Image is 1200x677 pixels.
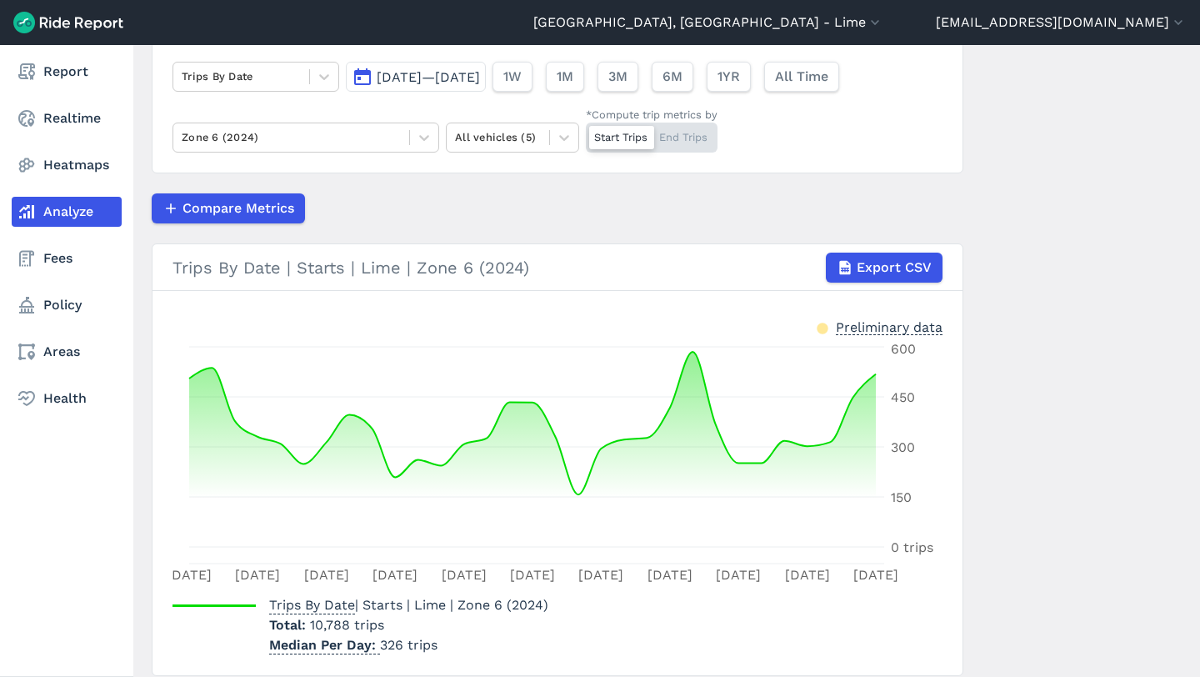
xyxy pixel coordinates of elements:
a: Report [12,57,122,87]
button: 6M [652,62,693,92]
span: All Time [775,67,828,87]
tspan: [DATE] [304,567,349,583]
tspan: 300 [891,439,915,455]
span: 6M [662,67,682,87]
a: Areas [12,337,122,367]
span: [DATE]—[DATE] [377,69,480,85]
button: [DATE]—[DATE] [346,62,486,92]
span: 3M [608,67,627,87]
img: Ride Report [13,12,123,33]
span: Trips By Date [269,592,355,614]
span: Export CSV [857,258,932,278]
a: Analyze [12,197,122,227]
a: Realtime [12,103,122,133]
tspan: [DATE] [716,567,761,583]
button: 1W [492,62,532,92]
span: 1W [503,67,522,87]
a: Policy [12,290,122,320]
a: Fees [12,243,122,273]
span: | Starts | Lime | Zone 6 (2024) [269,597,548,613]
a: Heatmaps [12,150,122,180]
tspan: 450 [891,389,915,405]
button: 1M [546,62,584,92]
button: 3M [597,62,638,92]
div: Preliminary data [836,318,942,335]
span: 10,788 trips [310,617,384,633]
tspan: [DATE] [372,567,417,583]
span: Total [269,617,310,633]
tspan: [DATE] [167,567,212,583]
tspan: [DATE] [510,567,555,583]
p: 326 trips [269,635,548,655]
span: Median Per Day [269,632,380,654]
tspan: [DATE] [785,567,830,583]
tspan: [DATE] [578,567,623,583]
tspan: [DATE] [442,567,487,583]
tspan: [DATE] [235,567,280,583]
tspan: 150 [891,489,912,505]
button: Compare Metrics [152,193,305,223]
button: [EMAIL_ADDRESS][DOMAIN_NAME] [936,13,1187,33]
div: Trips By Date | Starts | Lime | Zone 6 (2024) [172,253,942,283]
a: Health [12,384,122,414]
tspan: 0 trips [891,539,933,555]
button: Export CSV [826,253,942,283]
span: Compare Metrics [182,198,294,218]
button: [GEOGRAPHIC_DATA], [GEOGRAPHIC_DATA] - Lime [533,13,883,33]
tspan: [DATE] [853,567,898,583]
button: All Time [764,62,839,92]
tspan: [DATE] [647,567,692,583]
tspan: 600 [891,341,916,357]
button: 1YR [707,62,751,92]
div: *Compute trip metrics by [586,107,717,123]
span: 1M [557,67,573,87]
span: 1YR [717,67,740,87]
